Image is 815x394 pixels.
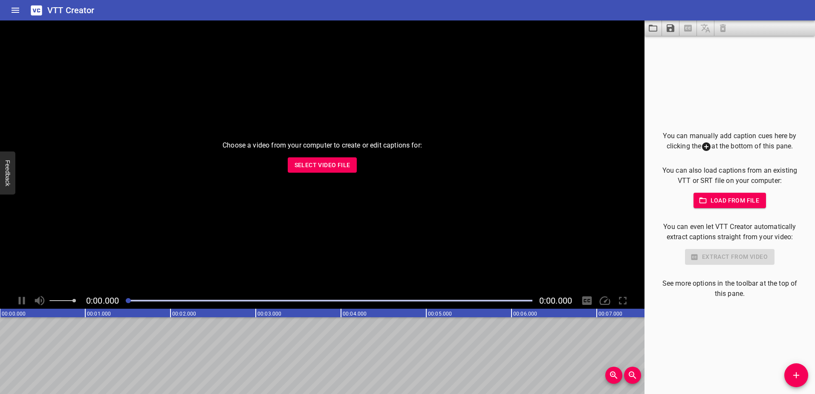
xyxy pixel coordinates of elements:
[126,300,532,301] div: Play progress
[47,3,95,17] h6: VTT Creator
[648,23,658,33] svg: Load captions from file
[658,131,801,152] p: You can manually add caption cues here by clicking the at the bottom of this pane.
[644,20,662,36] button: Load captions from file
[679,20,697,36] span: Select a video in the pane to the left, then you can automatically extract captions.
[539,295,572,306] span: Video Duration
[2,311,26,317] text: 00:00.000
[662,20,679,36] button: Save captions to file
[597,293,613,309] div: Playback Speed
[700,195,760,206] span: Load from file
[295,160,350,171] span: Select Video File
[513,311,537,317] text: 00:06.000
[658,222,801,242] p: You can even let VTT Creator automatically extract captions straight from your video:
[605,367,622,384] button: Zoom In
[86,295,119,306] span: Current Time
[428,311,452,317] text: 00:05.000
[784,363,808,387] button: Add Cue
[257,311,281,317] text: 00:03.000
[223,140,422,151] p: Choose a video from your computer to create or edit captions for:
[658,165,801,186] p: You can also load captions from an existing VTT or SRT file on your computer:
[697,20,714,36] span: Add some captions below, then you can translate them.
[87,311,111,317] text: 00:01.000
[172,311,196,317] text: 00:02.000
[598,311,622,317] text: 00:07.000
[288,157,357,173] button: Select Video File
[624,367,641,384] button: Zoom Out
[615,293,631,309] div: Toggle Full Screen
[658,278,801,299] p: See more options in the toolbar at the top of this pane.
[579,293,595,309] div: Hide/Show Captions
[694,193,766,209] button: Load from file
[665,23,676,33] svg: Save captions to file
[343,311,367,317] text: 00:04.000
